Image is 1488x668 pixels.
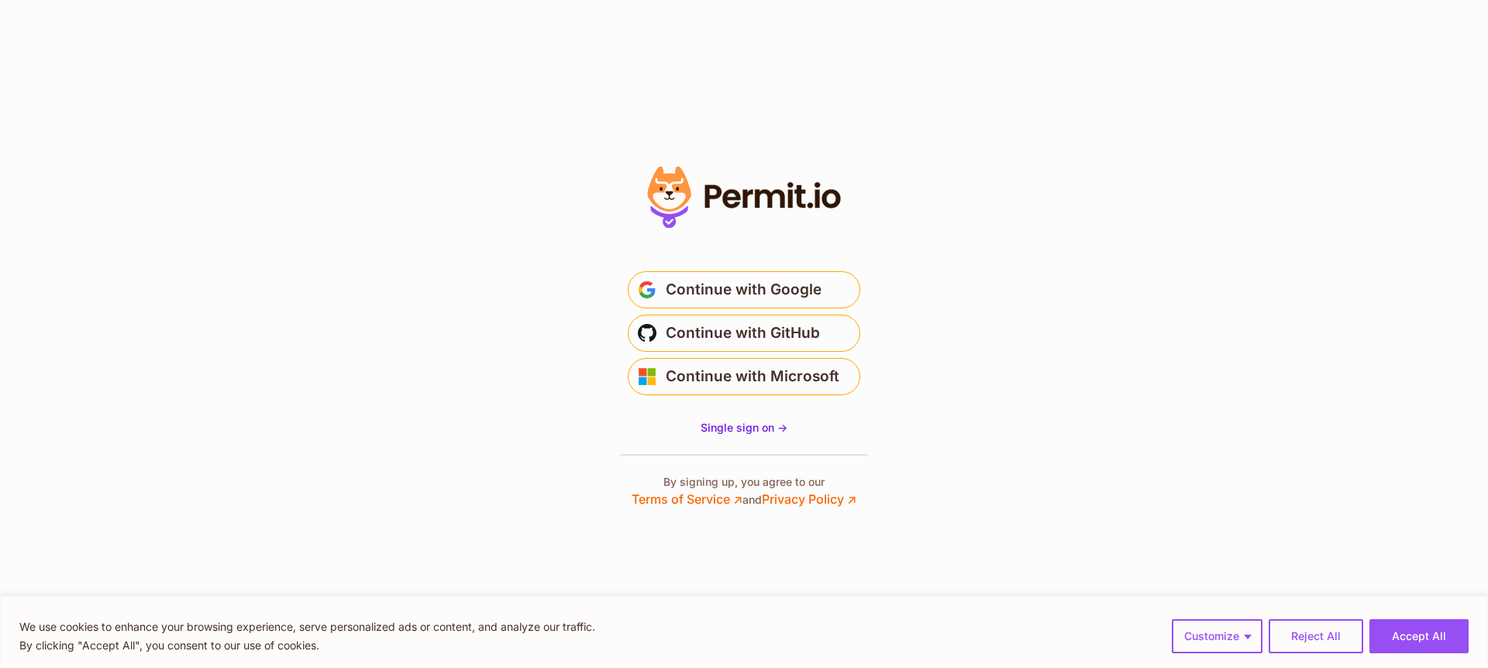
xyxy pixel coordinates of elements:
a: Terms of Service ↗ [632,491,742,507]
p: By clicking "Accept All", you consent to our use of cookies. [19,636,595,655]
a: Privacy Policy ↗ [762,491,856,507]
span: Continue with GitHub [666,321,820,346]
p: We use cookies to enhance your browsing experience, serve personalized ads or content, and analyz... [19,618,595,636]
a: Single sign on -> [701,420,787,436]
span: Continue with Microsoft [666,364,839,389]
button: Continue with Google [628,271,860,308]
span: Continue with Google [666,277,821,302]
p: By signing up, you agree to our and [632,474,856,508]
button: Accept All [1369,619,1469,653]
button: Customize [1172,619,1262,653]
span: Single sign on -> [701,421,787,434]
button: Continue with Microsoft [628,358,860,395]
button: Reject All [1269,619,1363,653]
button: Continue with GitHub [628,315,860,352]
